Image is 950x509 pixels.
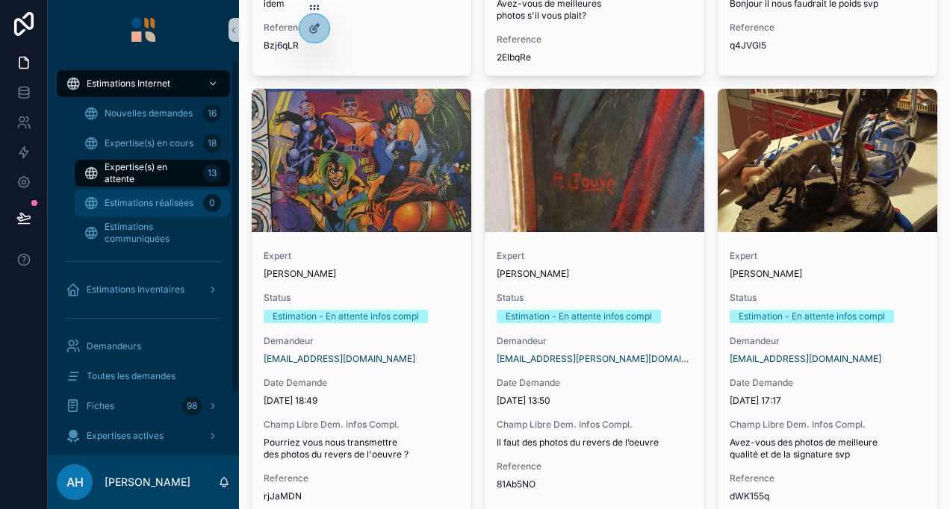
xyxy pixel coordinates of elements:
[273,310,419,323] div: Estimation - En attente infos compl
[264,40,459,51] span: Bzj6qLR
[264,377,459,389] span: Date Demande
[264,335,459,347] span: Demandeur
[497,34,692,46] span: Reference
[75,190,230,216] a: Estimations réalisées0
[264,490,459,502] span: rjJaMDN
[203,164,221,182] div: 13
[497,250,692,262] span: Expert
[730,353,881,365] a: [EMAIL_ADDRESS][DOMAIN_NAME]
[105,197,193,209] span: Estimations réalisées
[497,395,692,407] span: [DATE] 13:50
[105,107,193,119] span: Nouvelles demandes
[66,473,84,491] span: AH
[264,419,459,431] span: Champ Libre Dem. Infos Compl.
[57,363,230,390] a: Toutes les demandes
[730,268,802,280] span: [PERSON_NAME]
[497,478,692,490] span: 81Ab5NO
[730,437,925,460] span: Avez-vous des photos de meilleure qualité et de la signature svp
[87,400,114,412] span: Fiches
[105,137,193,149] span: Expertise(s) en cours
[730,40,925,51] span: q4JVGl5
[497,335,692,347] span: Demandeur
[739,310,885,323] div: Estimation - En attente infos compl
[87,430,164,442] span: Expertises actives
[264,395,459,407] span: [DATE] 18:49
[87,284,184,296] span: Estimations Inventaires
[497,460,692,472] span: Reference
[57,333,230,360] a: Demandeurs
[57,422,230,449] a: Expertises actives
[485,89,704,232] div: 3.png
[730,377,925,389] span: Date Demande
[182,397,202,415] div: 98
[497,377,692,389] span: Date Demande
[730,490,925,502] span: dWK155q
[105,161,197,185] span: Expertise(s) en attente
[252,89,471,232] div: 1757868539884376283975636265937.jpg
[264,22,459,34] span: Reference
[497,419,692,431] span: Champ Libre Dem. Infos Compl.
[75,219,230,246] a: Estimations communiquées
[264,353,415,365] a: [EMAIL_ADDRESS][DOMAIN_NAME]
[730,292,925,304] span: Status
[264,472,459,484] span: Reference
[264,268,336,280] span: [PERSON_NAME]
[105,475,190,490] p: [PERSON_NAME]
[87,370,176,382] span: Toutes les demandes
[203,134,221,152] div: 18
[203,104,221,122] div: 16
[730,335,925,347] span: Demandeur
[48,60,239,455] div: scrollable content
[730,472,925,484] span: Reference
[75,130,230,157] a: Expertise(s) en cours18
[730,395,925,407] span: [DATE] 17:17
[264,250,459,262] span: Expert
[497,268,569,280] span: [PERSON_NAME]
[87,78,170,90] span: Estimations Internet
[497,353,692,365] a: [EMAIL_ADDRESS][PERSON_NAME][DOMAIN_NAME]
[131,18,155,42] img: App logo
[718,89,937,232] div: 1000009878.jpg
[75,160,230,187] a: Expertise(s) en attente13
[497,437,692,449] span: Il faut des photos du revers de l’oeuvre
[105,221,215,245] span: Estimations communiquées
[264,292,459,304] span: Status
[730,22,925,34] span: Reference
[203,194,221,212] div: 0
[730,250,925,262] span: Expert
[57,70,230,97] a: Estimations Internet
[57,393,230,419] a: Fiches98
[75,100,230,127] a: Nouvelles demandes16
[264,437,459,460] span: Pourriez vous nous transmettre des photos du revers de l'oeuvre ?
[57,276,230,303] a: Estimations Inventaires
[87,340,141,352] span: Demandeurs
[497,292,692,304] span: Status
[497,51,692,63] span: 2ElbqRe
[506,310,652,323] div: Estimation - En attente infos compl
[730,419,925,431] span: Champ Libre Dem. Infos Compl.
